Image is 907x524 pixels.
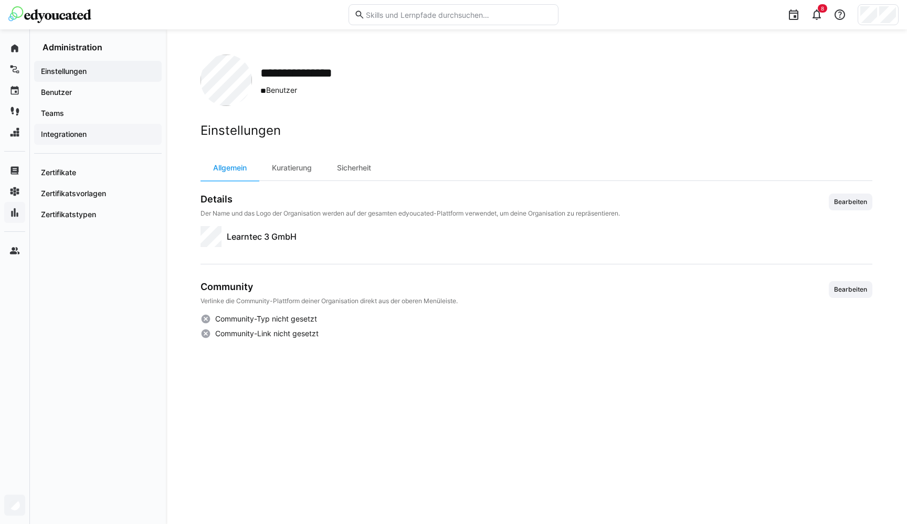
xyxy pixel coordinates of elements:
[365,10,553,19] input: Skills und Lernpfade durchsuchen…
[260,85,365,96] span: Benutzer
[833,285,868,294] span: Bearbeiten
[201,194,620,205] h3: Details
[829,281,872,298] button: Bearbeiten
[821,5,824,12] span: 8
[215,314,317,324] span: Community-Typ nicht gesetzt
[201,297,458,305] p: Verlinke die Community-Plattform deiner Organisation direkt aus der oberen Menüleiste.
[259,155,324,180] div: Kuratierung
[227,230,297,243] span: Learntec 3 GmbH
[324,155,384,180] div: Sicherheit
[829,194,872,210] button: Bearbeiten
[201,209,620,218] p: Der Name und das Logo der Organisation werden auf der gesamten edyoucated-Plattform verwendet, um...
[833,198,868,206] span: Bearbeiten
[215,328,319,339] span: Community-Link nicht gesetzt
[201,123,872,138] h2: Einstellungen
[201,155,259,180] div: Allgemein
[201,281,458,293] h3: Community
